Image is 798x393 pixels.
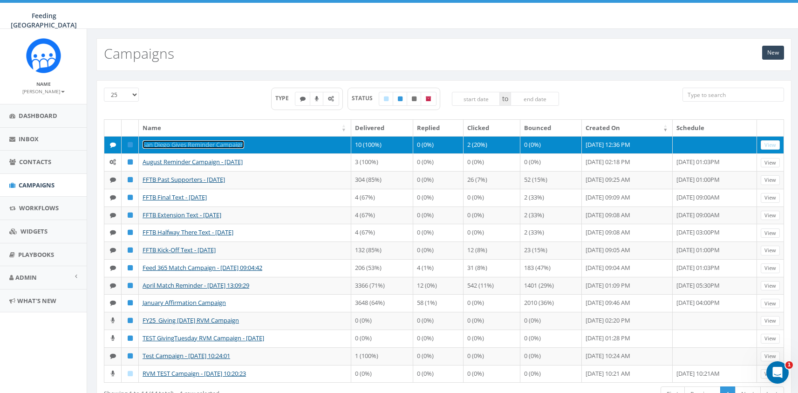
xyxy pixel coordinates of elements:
[413,294,464,312] td: 58 (1%)
[128,335,133,341] i: Published
[128,229,133,235] i: Published
[110,229,116,235] i: Text SMS
[520,365,582,383] td: 0 (0%)
[464,347,520,365] td: 0 (0%)
[143,263,262,272] a: Feed 365 Match Campaign - [DATE] 09:04:42
[464,120,520,136] th: Clicked
[464,312,520,330] td: 0 (0%)
[128,159,133,165] i: Published
[139,120,351,136] th: Name: activate to sort column ascending
[761,316,780,326] a: View
[15,273,37,282] span: Admin
[111,317,115,324] i: Ringless Voice Mail
[351,189,413,207] td: 4 (67%)
[143,246,216,254] a: FFTB Kick-Off Text - [DATE]
[352,94,379,102] span: STATUS
[310,92,324,106] label: Ringless Voice Mail
[128,300,133,306] i: Published
[761,263,780,273] a: View
[143,175,225,184] a: FFTB Past Supporters - [DATE]
[110,283,116,289] i: Text SMS
[582,153,673,171] td: [DATE] 02:18 PM
[19,181,55,189] span: Campaigns
[464,207,520,224] td: 0 (0%)
[351,365,413,383] td: 0 (0%)
[143,228,233,236] a: FFTB Halfway There Text - [DATE]
[520,136,582,154] td: 0 (0%)
[673,120,757,136] th: Schedule
[17,296,56,305] span: What's New
[143,140,244,149] a: San Diego Gives Reminder Campaign
[464,365,520,383] td: 0 (0%)
[110,247,116,253] i: Text SMS
[464,330,520,347] td: 0 (0%)
[128,283,133,289] i: Published
[143,298,226,307] a: January Affirmation Campaign
[761,299,780,309] a: View
[110,300,116,306] i: Text SMS
[582,120,673,136] th: Created On: activate to sort column ascending
[582,189,673,207] td: [DATE] 09:09 AM
[300,96,306,102] i: Text SMS
[766,361,789,384] iframe: Intercom live chat
[351,120,413,136] th: Delivered
[143,281,249,290] a: April Match Reminder - [DATE] 13:09:29
[582,347,673,365] td: [DATE] 10:24 AM
[110,353,116,359] i: Text SMS
[520,277,582,295] td: 1401 (29%)
[111,335,115,341] i: Ringless Voice Mail
[761,281,780,291] a: View
[20,227,48,235] span: Widgets
[761,211,780,221] a: View
[351,347,413,365] td: 1 (100%)
[351,259,413,277] td: 206 (53%)
[351,277,413,295] td: 3366 (71%)
[520,171,582,189] td: 52 (15%)
[421,92,437,106] label: Archived
[413,153,464,171] td: 0 (0%)
[413,224,464,241] td: 0 (0%)
[761,246,780,255] a: View
[464,171,520,189] td: 26 (7%)
[464,277,520,295] td: 542 (11%)
[761,175,780,185] a: View
[351,153,413,171] td: 3 (100%)
[413,189,464,207] td: 0 (0%)
[413,207,464,224] td: 0 (0%)
[452,92,500,106] input: start date
[143,352,230,360] a: Test Campaign - [DATE] 10:24:01
[19,204,59,212] span: Workflows
[22,87,65,95] a: [PERSON_NAME]
[582,171,673,189] td: [DATE] 09:25 AM
[413,330,464,347] td: 0 (0%)
[413,136,464,154] td: 0 (0%)
[351,241,413,259] td: 132 (85%)
[128,212,133,218] i: Published
[761,334,780,344] a: View
[682,88,784,102] input: Type to search
[351,224,413,241] td: 4 (67%)
[582,312,673,330] td: [DATE] 02:20 PM
[761,140,780,150] a: View
[110,212,116,218] i: Text SMS
[673,207,757,224] td: [DATE] 09:00AM
[464,153,520,171] td: 0 (0%)
[673,153,757,171] td: [DATE] 01:03PM
[520,224,582,241] td: 2 (33%)
[379,92,394,106] label: Draft
[464,189,520,207] td: 0 (0%)
[128,177,133,183] i: Published
[407,92,422,106] label: Unpublished
[673,277,757,295] td: [DATE] 05:30PM
[128,247,133,253] i: Published
[464,259,520,277] td: 31 (8%)
[351,207,413,224] td: 4 (67%)
[128,317,133,324] i: Published
[520,259,582,277] td: 183 (47%)
[143,316,239,324] a: FY25_Giving [DATE] RVM Campaign
[351,171,413,189] td: 304 (85%)
[128,353,133,359] i: Published
[761,193,780,203] a: View
[582,365,673,383] td: [DATE] 10:21 AM
[110,265,116,271] i: Text SMS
